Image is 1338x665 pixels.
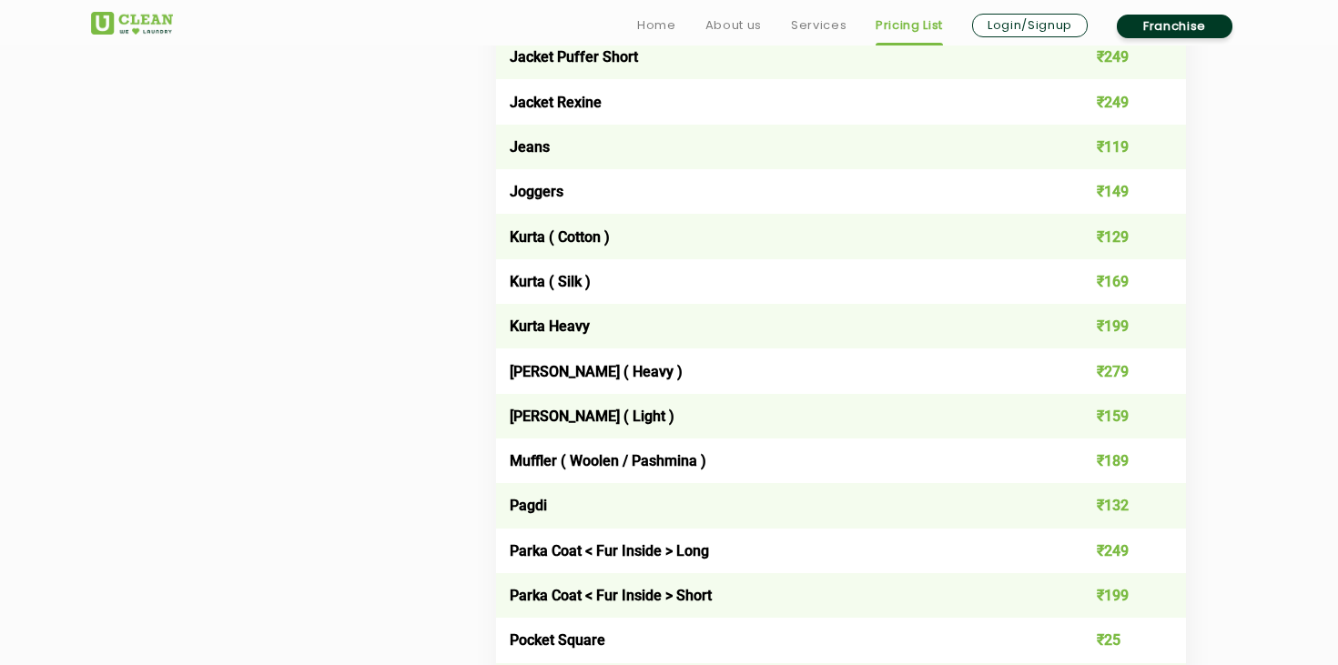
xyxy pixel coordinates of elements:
[496,348,1049,393] td: [PERSON_NAME] ( Heavy )
[791,15,846,36] a: Services
[496,618,1049,662] td: Pocket Square
[1049,125,1187,169] td: ₹119
[1049,394,1187,438] td: ₹159
[496,394,1049,438] td: [PERSON_NAME] ( Light )
[91,12,173,35] img: UClean Laundry and Dry Cleaning
[496,79,1049,124] td: Jacket Rexine
[1049,529,1187,573] td: ₹249
[496,214,1049,258] td: Kurta ( Cotton )
[496,304,1049,348] td: Kurta Heavy
[1117,15,1232,38] a: Franchise
[1049,79,1187,124] td: ₹249
[1049,214,1187,258] td: ₹129
[496,169,1049,214] td: Joggers
[496,438,1049,483] td: Muffler ( Woolen / Pashmina )
[1049,618,1187,662] td: ₹25
[637,15,676,36] a: Home
[1049,304,1187,348] td: ₹199
[496,483,1049,528] td: Pagdi
[496,125,1049,169] td: Jeans
[1049,169,1187,214] td: ₹149
[496,35,1049,79] td: Jacket Puffer Short
[496,573,1049,618] td: Parka Coat < Fur Inside > Short
[496,529,1049,573] td: Parka Coat < Fur Inside > Long
[496,259,1049,304] td: Kurta ( Silk )
[705,15,762,36] a: About us
[1049,573,1187,618] td: ₹199
[876,15,943,36] a: Pricing List
[1049,483,1187,528] td: ₹132
[1049,35,1187,79] td: ₹249
[972,14,1088,37] a: Login/Signup
[1049,348,1187,393] td: ₹279
[1049,259,1187,304] td: ₹169
[1049,438,1187,483] td: ₹189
